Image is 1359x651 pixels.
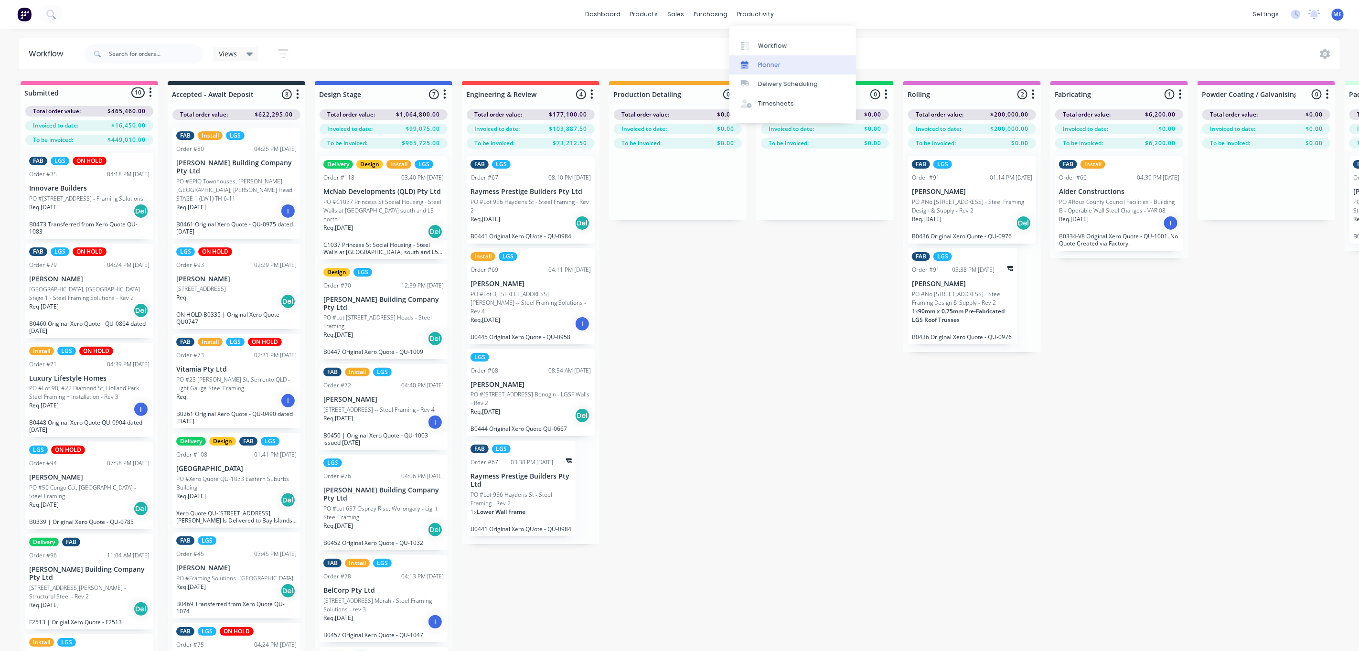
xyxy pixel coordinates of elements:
[1145,110,1176,119] span: $6,200.00
[25,442,153,529] div: LGSON HOLDOrder #9407:58 PM [DATE][PERSON_NAME]PO #56 Congo Cct, [GEOGRAPHIC_DATA] - Steel Framin...
[1055,156,1183,251] div: FABInstallOrder #6604:39 PM [DATE]Alder ConstructionsPO #Rous County Council Facilities - Buildin...
[467,441,576,536] div: FABLGSOrder #6703:38 PM [DATE]Raymess Prestige Builders Pty LtdPO #Lot 956 Haydens St - Steel Fra...
[29,601,59,609] p: Req. [DATE]
[29,302,59,311] p: Req. [DATE]
[323,173,354,182] div: Order #118
[467,349,595,437] div: LGSOrder #6808:54 AM [DATE][PERSON_NAME]PO #[STREET_ADDRESS] Bonogin - LGSF Walls - Rev 2Req.[DAT...
[29,473,150,481] p: [PERSON_NAME]
[280,393,296,408] div: I
[219,49,237,59] span: Views
[79,347,113,355] div: ON HOLD
[254,640,297,649] div: 04:24 PM [DATE]
[29,374,150,383] p: Luxury Lifestyle Homes
[323,241,444,256] p: C1037 Princess St Social Housing - Steel Walls at [GEOGRAPHIC_DATA] south and L5 north
[373,559,392,567] div: LGS
[580,7,625,21] a: dashboard
[29,285,150,302] p: [GEOGRAPHIC_DATA], [GEOGRAPHIC_DATA] Stage 1 - Steel Framing Solutions - Rev 2
[864,110,881,119] span: $0.00
[176,437,206,446] div: Delivery
[254,145,297,153] div: 04:25 PM [DATE]
[51,157,69,165] div: LGS
[176,465,297,473] p: [GEOGRAPHIC_DATA]
[25,534,153,630] div: DeliveryFABOrder #9611:04 AM [DATE][PERSON_NAME] Building Company Pty Ltd[STREET_ADDRESS][PERSON_...
[769,139,809,148] span: To be invoiced:
[471,366,498,375] div: Order #68
[176,351,204,360] div: Order #73
[933,160,952,169] div: LGS
[29,619,150,626] p: F2513 | Origial Xero Quote - F2513
[176,583,206,591] p: Req. [DATE]
[320,156,448,259] div: DeliveryDesignInstallLGSOrder #11803:40 PM [DATE]McNab Developments (QLD) Pty LtdPO #C1037 Prince...
[280,492,296,508] div: Del
[73,247,107,256] div: ON HOLD
[320,264,448,360] div: DesignLGSOrder #7012:39 PM [DATE][PERSON_NAME] Building Company Pty LtdPO #Lot [STREET_ADDRESS] H...
[428,331,443,346] div: Del
[107,170,150,179] div: 04:18 PM [DATE]
[769,125,814,133] span: Invoiced to date:
[912,173,940,182] div: Order #91
[1158,125,1176,133] span: $0.00
[471,266,498,274] div: Order #69
[864,139,881,148] span: $0.00
[176,221,297,235] p: B0461 Original Xero Quote - QU-0975 dated [DATE]
[323,414,353,423] p: Req. [DATE]
[323,559,342,567] div: FAB
[625,7,663,21] div: products
[133,501,149,516] div: Del
[916,125,961,133] span: Invoiced to date:
[176,475,297,492] p: PO #Xero Quote QU-1033 Eastern Suburbs Building
[401,472,444,480] div: 04:06 PM [DATE]
[471,508,477,516] span: 1 x
[176,627,194,636] div: FAB
[323,631,444,639] p: B0457 Original Xero Quote - QU-1047
[549,110,587,119] span: $177,100.00
[29,221,150,235] p: B0473 Transferred from Xero Quote QU-1083
[401,572,444,581] div: 04:13 PM [DATE]
[471,491,572,508] p: PO #Lot 956 Haydens St - Steel Framing - Rev 2
[916,139,956,148] span: To be invoiced:
[471,173,498,182] div: Order #67
[176,177,297,203] p: PO #EPIQ Townhouses, [PERSON_NAME][GEOGRAPHIC_DATA], [PERSON_NAME] Head - STAGE 1 (LW1) TH 6-11
[220,627,254,636] div: ON HOLD
[663,7,689,21] div: sales
[1063,125,1108,133] span: Invoiced to date:
[198,627,216,636] div: LGS
[198,247,232,256] div: ON HOLD
[176,375,297,393] p: PO #23 [PERSON_NAME] St, Serrento QLD - Light Gauge Steel Framing
[176,311,297,325] p: ON HOLD B0335 | Original Xero Quote - QU0747
[908,156,1036,244] div: FABLGSOrder #9101:14 PM [DATE][PERSON_NAME]PO #No.[STREET_ADDRESS] - Steel Framing Design & Suppl...
[29,157,47,165] div: FAB
[717,139,734,148] span: $0.00
[548,366,591,375] div: 08:54 AM [DATE]
[689,7,732,21] div: purchasing
[226,131,245,140] div: LGS
[471,525,572,533] p: B0441 Original Xero QUote - QU-0984
[548,266,591,274] div: 04:11 PM [DATE]
[323,313,444,331] p: PO #Lot [STREET_ADDRESS] Heads - Steel Framing
[1059,233,1179,247] p: B0334-V8 Original Xero Quote - QU-1001. No Quote Created via Factory.
[916,110,963,119] span: Total order value:
[428,415,443,430] div: I
[912,160,930,169] div: FAB
[467,248,595,344] div: InstallLGSOrder #6904:11 PM [DATE][PERSON_NAME]PO #Lot 3, [STREET_ADDRESS][PERSON_NAME] -- Steel ...
[471,290,591,316] p: PO #Lot 3, [STREET_ADDRESS][PERSON_NAME] -- Steel Framing Solutions - Rev 4
[176,574,293,583] p: PO #Framing Solutions -[GEOGRAPHIC_DATA]
[575,316,590,331] div: I
[386,160,411,169] div: Install
[176,365,297,374] p: Vitamia Pty Ltd
[933,252,952,261] div: LGS
[29,538,59,546] div: Delivery
[57,638,76,647] div: LGS
[176,510,297,524] p: Xero Quote QU-[STREET_ADDRESS], [PERSON_NAME] Is Delivered to Bay Islands Transport
[912,333,1013,341] p: B0436 Original Xero Quote - QU-0976
[952,266,995,274] div: 03:38 PM [DATE]
[471,353,489,362] div: LGS
[133,601,149,617] div: Del
[176,145,204,153] div: Order #80
[107,136,146,144] span: $449,010.00
[327,125,373,133] span: Invoiced to date:
[575,408,590,423] div: Del
[172,128,300,239] div: FABInstallLGSOrder #8004:25 PM [DATE][PERSON_NAME] Building Company Pty LtdPO #EPIQ Townhouses, [...
[1248,7,1284,21] div: settings
[912,266,940,274] div: Order #91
